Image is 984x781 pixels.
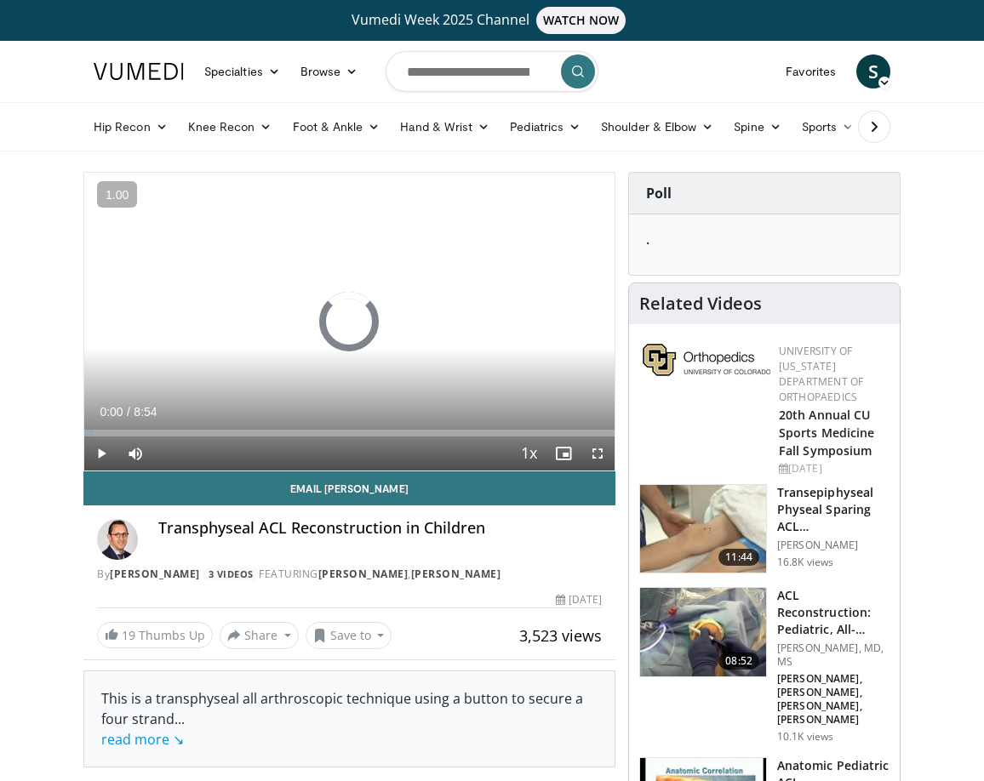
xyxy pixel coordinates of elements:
button: Play [84,436,118,470]
a: Knee Recon [178,110,283,144]
span: 0:00 [100,405,123,419]
span: 19 [122,627,135,643]
img: 355603a8-37da-49b6-856f-e00d7e9307d3.png.150x105_q85_autocrop_double_scale_upscale_version-0.2.png [643,344,770,376]
img: VuMedi Logo [94,63,184,80]
div: This is a transphyseal all arthroscopic technique using a button to secure a four strand [101,688,598,750]
a: Browse [290,54,369,88]
p: [PERSON_NAME] [777,539,890,552]
div: Progress Bar [84,430,615,436]
button: Mute [118,436,152,470]
p: [PERSON_NAME], MD, MS [777,641,890,669]
a: [PERSON_NAME] [411,567,501,581]
a: Spine [724,110,791,144]
span: 08:52 [718,653,759,670]
button: Enable picture-in-picture mode [546,436,581,470]
span: WATCH NOW [536,7,626,34]
div: By FEATURING , [97,567,602,582]
img: Avatar [97,519,138,560]
a: Hand & Wrist [390,110,500,144]
a: 11:44 Transepiphyseal Physeal Sparing ACL Reconstruction [PERSON_NAME] 16.8K views [639,484,890,574]
h6: . [646,231,883,248]
a: Favorites [775,54,846,88]
a: 20th Annual CU Sports Medicine Fall Symposium [779,407,875,459]
a: Foot & Ankle [283,110,391,144]
h4: Related Videos [639,294,762,314]
h3: Transepiphyseal Physeal Sparing ACL Reconstruction [777,484,890,535]
button: Share [220,622,299,649]
a: 19 Thumbs Up [97,622,213,648]
a: [PERSON_NAME] [110,567,200,581]
img: 322778_0000_1.png.150x105_q85_crop-smart_upscale.jpg [640,588,766,676]
a: Pediatrics [500,110,591,144]
video-js: Video Player [84,173,615,470]
a: 3 Videos [203,567,259,581]
span: / [127,405,130,419]
a: Email [PERSON_NAME] [83,471,615,505]
span: 11:44 [718,549,759,566]
input: Search topics, interventions [386,51,598,92]
button: Fullscreen [581,436,615,470]
div: [DATE] [556,592,602,607]
button: Save to [306,622,392,649]
h4: Transphyseal ACL Reconstruction in Children [158,519,602,538]
h3: ACL Reconstruction: Pediatric, All-Epiphyseal, All-Inside using Hams… [777,587,890,638]
p: [PERSON_NAME], [PERSON_NAME], [PERSON_NAME], [PERSON_NAME] [777,672,890,727]
span: 3,523 views [519,625,602,646]
a: read more ↘ [101,730,184,749]
a: Sports [792,110,865,144]
strong: Poll [646,184,672,202]
img: 273358_0000_1.png.150x105_q85_crop-smart_upscale.jpg [640,485,766,573]
p: 16.8K views [777,556,833,569]
span: 8:54 [134,405,157,419]
a: University of [US_STATE] Department of Orthopaedics [779,344,863,404]
a: [PERSON_NAME] [318,567,409,581]
a: S [856,54,890,88]
a: Shoulder & Elbow [591,110,724,144]
p: 10.1K views [777,730,833,744]
a: Hip Recon [83,110,178,144]
a: 08:52 ACL Reconstruction: Pediatric, All-Epiphyseal, All-Inside using Hams… [PERSON_NAME], MD, MS... [639,587,890,744]
div: [DATE] [779,461,886,476]
button: Playback Rate [512,436,546,470]
a: Vumedi Week 2025 ChannelWATCH NOW [83,7,901,34]
span: ... [101,710,185,749]
a: Specialties [194,54,290,88]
